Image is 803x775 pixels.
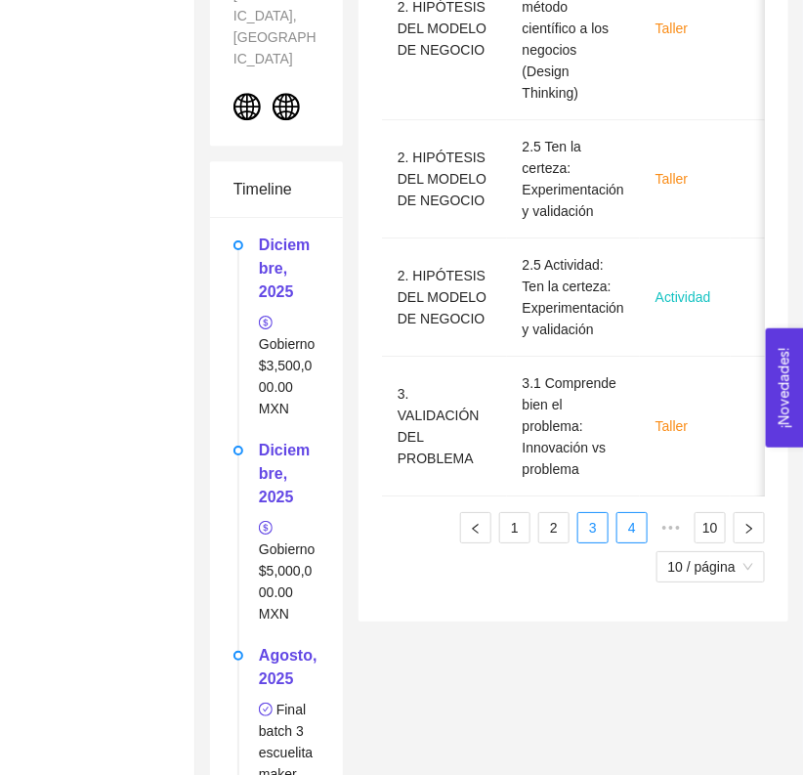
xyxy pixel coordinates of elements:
[766,328,803,448] button: Open Feedback Widget
[259,315,318,416] span: Gobierno $3,500,000.00 MXN
[539,513,569,542] a: 2
[259,644,319,691] h5: Agosto, 2025
[460,512,491,543] button: left
[470,523,482,535] span: left
[578,513,608,542] a: 3
[382,120,507,238] td: 2. HIPÓTESIS DEL MODELO DE NEGOCIO
[655,512,687,543] span: •••
[259,520,318,622] span: Gobierno $5,000,000.00 MXN
[259,234,319,304] h5: Diciembre, 2025
[617,513,647,542] a: 4
[655,512,687,543] li: 5 páginas siguientes
[382,357,507,496] td: 3. VALIDACIÓN DEL PROBLEMA
[259,316,273,329] span: dollar
[577,512,609,543] li: 3
[734,512,765,543] button: right
[233,161,319,217] div: Timeline
[696,513,725,542] a: 10
[259,703,273,716] span: check-circle
[233,104,265,119] a: global
[273,104,304,119] a: global
[460,512,491,543] li: Página anterior
[259,439,319,509] h5: Diciembre, 2025
[507,238,640,357] td: 2.5 Actividad: Ten la certeza: Experimentación y validación
[259,521,273,535] span: dollar
[668,552,753,581] span: 10 / página
[616,512,648,543] li: 4
[655,418,688,434] span: Taller
[656,551,765,582] div: tamaño de página
[500,513,529,542] a: 1
[507,120,640,238] td: 2.5 Ten la certeza: Experimentación y validación
[507,357,640,496] td: 3.1 Comprende bien el problema: Innovación vs problema
[743,523,755,535] span: right
[499,512,530,543] li: 1
[233,93,261,120] span: global
[655,21,688,36] span: Taller
[734,512,765,543] li: Página siguiente
[538,512,570,543] li: 2
[695,512,726,543] li: 10
[655,289,711,305] span: Actividad
[382,238,507,357] td: 2. HIPÓTESIS DEL MODELO DE NEGOCIO
[273,93,300,120] span: global
[655,171,688,187] span: Taller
